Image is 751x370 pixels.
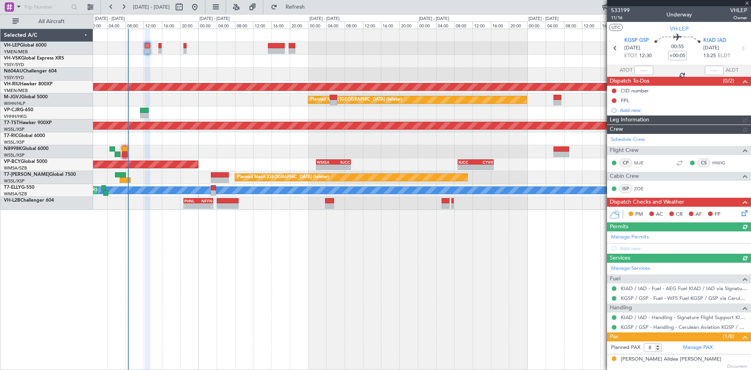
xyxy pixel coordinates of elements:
a: WSSL/XSP [4,139,25,145]
span: AC [656,211,663,218]
a: Manage PAX [683,344,713,352]
span: T7-TST [4,121,19,125]
div: 20:00 [509,22,527,29]
input: Trip Number [24,1,69,13]
span: VP-CJR [4,108,20,112]
a: YMEN/MEB [4,49,28,55]
span: 13:25 [703,52,716,60]
span: 00:55 [671,43,684,51]
div: 08:00 [126,22,144,29]
span: M-JGVJ [4,95,21,99]
div: 12:00 [144,22,162,29]
a: N8998KGlobal 6000 [4,146,49,151]
div: FPL [621,97,629,104]
div: 08:00 [235,22,253,29]
span: VP-BCY [4,159,21,164]
span: VH-RIU [4,82,20,87]
a: YSSY/SYD [4,62,24,68]
a: WIHH/HLP [4,101,25,106]
span: T7-[PERSON_NAME] [4,172,49,177]
label: Planned PAX [611,344,640,352]
span: Dispatch Checks and Weather [610,198,684,207]
div: 12:00 [473,22,491,29]
span: PM [635,211,643,218]
div: PHNL [184,199,198,203]
button: UTC [609,24,623,31]
span: (1/8) [723,332,734,341]
div: 12:00 [582,22,600,29]
span: 533199 [611,6,630,14]
button: All Aircraft [9,15,85,28]
div: 04:00 [326,22,345,29]
span: VH-LEP [670,25,688,33]
div: Add new [620,107,747,114]
a: VH-RIUHawker 800XP [4,82,52,87]
div: 04:00 [107,22,126,29]
div: 04:00 [546,22,564,29]
div: - [184,204,198,208]
div: Planned Maint [GEOGRAPHIC_DATA] (Seletar) [310,94,402,106]
span: VH-L2B [4,198,20,203]
div: 12:00 [253,22,271,29]
span: Dispatch To-Dos [610,77,649,86]
span: ATOT [620,67,632,74]
a: VP-BCYGlobal 5000 [4,159,47,164]
div: 16:00 [271,22,290,29]
div: RJCC [458,160,476,164]
span: N604AU [4,69,23,74]
a: VH-L2BChallenger 604 [4,198,54,203]
span: Document [727,363,747,370]
span: KGSP GSP [624,37,649,45]
button: Refresh [267,1,314,13]
div: 16:00 [491,22,509,29]
a: VH-VSKGlobal Express XRS [4,56,64,61]
a: VHHH/HKG [4,114,27,119]
div: 04:00 [217,22,235,29]
span: (0/2) [723,77,734,85]
div: 00:00 [418,22,436,29]
div: [DATE] - [DATE] [528,16,559,22]
span: Refresh [279,4,312,10]
a: T7-RICGlobal 6000 [4,134,45,138]
div: CID number [621,87,649,94]
a: WSSL/XSP [4,152,25,158]
span: 11/16 [611,14,630,21]
div: 04:00 [436,22,455,29]
span: N8998K [4,146,22,151]
a: WSSL/XSP [4,126,25,132]
a: M-JGVJGlobal 5000 [4,95,48,99]
div: [DATE] - [DATE] [309,16,340,22]
span: CR [676,211,683,218]
span: ELDT [718,52,730,60]
span: [DATE] [703,44,719,52]
a: T7-ELLYG-550 [4,185,34,190]
div: 20:00 [180,22,199,29]
span: All Aircraft [20,19,83,24]
div: 16:00 [600,22,619,29]
div: - [458,165,476,170]
div: WMSA [317,160,334,164]
div: 16:00 [162,22,180,29]
a: VP-CJRG-650 [4,108,33,112]
span: AF [695,211,702,218]
div: [DATE] - [DATE] [419,16,449,22]
div: 12:00 [363,22,381,29]
div: 00:00 [527,22,546,29]
div: 00:00 [308,22,327,29]
div: 00:00 [89,22,107,29]
a: T7-TSTHawker 900XP [4,121,52,125]
span: [DATE] - [DATE] [133,4,170,11]
span: [DATE] [624,44,640,52]
span: VH-LEP [4,43,20,48]
div: RJCC [334,160,350,164]
div: 20:00 [290,22,308,29]
span: T7-RIC [4,134,18,138]
div: Underway [667,11,692,19]
div: [DATE] - [DATE] [95,16,125,22]
a: N604AUChallenger 604 [4,69,57,74]
span: KIAD IAD [703,37,726,45]
div: - [198,204,212,208]
span: VHLEP [730,6,747,14]
a: VH-LEPGlobal 6000 [4,43,47,48]
a: YMEN/MEB [4,88,28,94]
